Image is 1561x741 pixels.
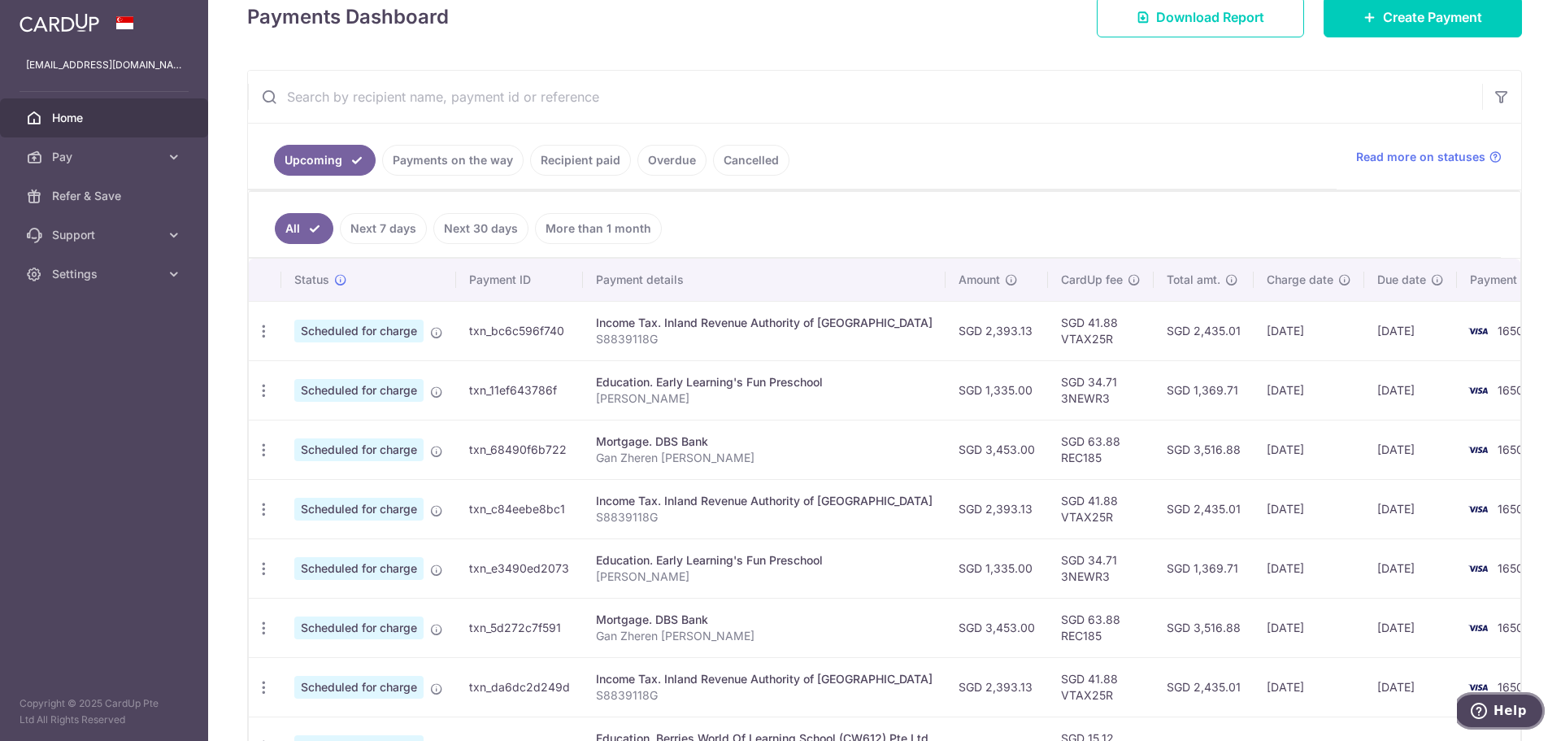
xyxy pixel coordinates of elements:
input: Search by recipient name, payment id or reference [248,71,1482,123]
p: [EMAIL_ADDRESS][DOMAIN_NAME] [26,57,182,73]
img: CardUp [20,13,99,33]
td: txn_5d272c7f591 [456,598,583,657]
p: Gan Zheren [PERSON_NAME] [596,628,933,644]
td: SGD 2,435.01 [1154,479,1254,538]
td: [DATE] [1364,301,1457,360]
a: Overdue [637,145,707,176]
td: [DATE] [1364,360,1457,420]
span: Scheduled for charge [294,498,424,521]
span: Scheduled for charge [294,676,424,699]
span: Scheduled for charge [294,379,424,402]
td: [DATE] [1364,420,1457,479]
span: 1650 [1498,680,1524,694]
td: SGD 3,453.00 [946,420,1048,479]
td: SGD 41.88 VTAX25R [1048,301,1154,360]
td: [DATE] [1254,360,1364,420]
td: [DATE] [1254,479,1364,538]
div: Education. Early Learning's Fun Preschool [596,552,933,569]
div: Mortgage. DBS Bank [596,612,933,628]
a: Upcoming [274,145,376,176]
td: [DATE] [1364,479,1457,538]
th: Payment ID [456,259,583,301]
img: Bank Card [1462,499,1494,519]
span: Scheduled for charge [294,320,424,342]
img: Bank Card [1462,618,1494,638]
span: Amount [959,272,1000,288]
td: SGD 2,393.13 [946,301,1048,360]
span: 1650 [1498,561,1524,575]
td: SGD 41.88 VTAX25R [1048,479,1154,538]
td: SGD 2,435.01 [1154,301,1254,360]
td: [DATE] [1364,538,1457,598]
img: Bank Card [1462,321,1494,341]
td: [DATE] [1364,657,1457,717]
td: SGD 1,369.71 [1154,538,1254,598]
td: SGD 2,435.01 [1154,657,1254,717]
td: SGD 34.71 3NEWR3 [1048,538,1154,598]
td: SGD 1,335.00 [946,360,1048,420]
td: SGD 3,453.00 [946,598,1048,657]
td: SGD 34.71 3NEWR3 [1048,360,1154,420]
span: CardUp fee [1061,272,1123,288]
td: txn_bc6c596f740 [456,301,583,360]
span: Support [52,227,159,243]
td: SGD 1,369.71 [1154,360,1254,420]
span: 1650 [1498,442,1524,456]
td: [DATE] [1254,420,1364,479]
td: [DATE] [1254,538,1364,598]
div: Income Tax. Inland Revenue Authority of [GEOGRAPHIC_DATA] [596,315,933,331]
span: 1650 [1498,324,1524,338]
td: SGD 1,335.00 [946,538,1048,598]
span: Refer & Save [52,188,159,204]
span: Scheduled for charge [294,557,424,580]
span: 1650 [1498,383,1524,397]
div: Mortgage. DBS Bank [596,434,933,450]
a: Next 7 days [340,213,427,244]
a: Payments on the way [382,145,524,176]
p: S8839118G [596,687,933,704]
span: 1650 [1498,502,1524,516]
td: SGD 3,516.88 [1154,598,1254,657]
span: Scheduled for charge [294,438,424,461]
p: [PERSON_NAME] [596,569,933,585]
td: SGD 2,393.13 [946,479,1048,538]
p: S8839118G [596,331,933,347]
span: Read more on statuses [1356,149,1485,165]
iframe: Opens a widget where you can find more information [1457,692,1545,733]
td: [DATE] [1254,598,1364,657]
h4: Payments Dashboard [247,2,449,32]
span: Pay [52,149,159,165]
td: txn_68490f6b722 [456,420,583,479]
td: txn_c84eebe8bc1 [456,479,583,538]
p: [PERSON_NAME] [596,390,933,407]
td: SGD 3,516.88 [1154,420,1254,479]
td: SGD 2,393.13 [946,657,1048,717]
div: Education. Early Learning's Fun Preschool [596,374,933,390]
td: SGD 63.88 REC185 [1048,598,1154,657]
a: Read more on statuses [1356,149,1502,165]
span: Charge date [1267,272,1333,288]
img: Bank Card [1462,559,1494,578]
th: Payment details [583,259,946,301]
span: Due date [1377,272,1426,288]
span: Download Report [1156,7,1264,27]
span: Status [294,272,329,288]
span: 1650 [1498,621,1524,634]
span: Home [52,110,159,126]
img: Bank Card [1462,678,1494,697]
td: txn_11ef643786f [456,360,583,420]
p: S8839118G [596,509,933,525]
td: txn_e3490ed2073 [456,538,583,598]
span: Settings [52,266,159,282]
a: Cancelled [713,145,789,176]
td: SGD 63.88 REC185 [1048,420,1154,479]
p: Gan Zheren [PERSON_NAME] [596,450,933,466]
img: Bank Card [1462,381,1494,400]
img: Bank Card [1462,440,1494,460]
a: More than 1 month [535,213,662,244]
div: Income Tax. Inland Revenue Authority of [GEOGRAPHIC_DATA] [596,671,933,687]
td: [DATE] [1254,301,1364,360]
td: SGD 41.88 VTAX25R [1048,657,1154,717]
td: [DATE] [1254,657,1364,717]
